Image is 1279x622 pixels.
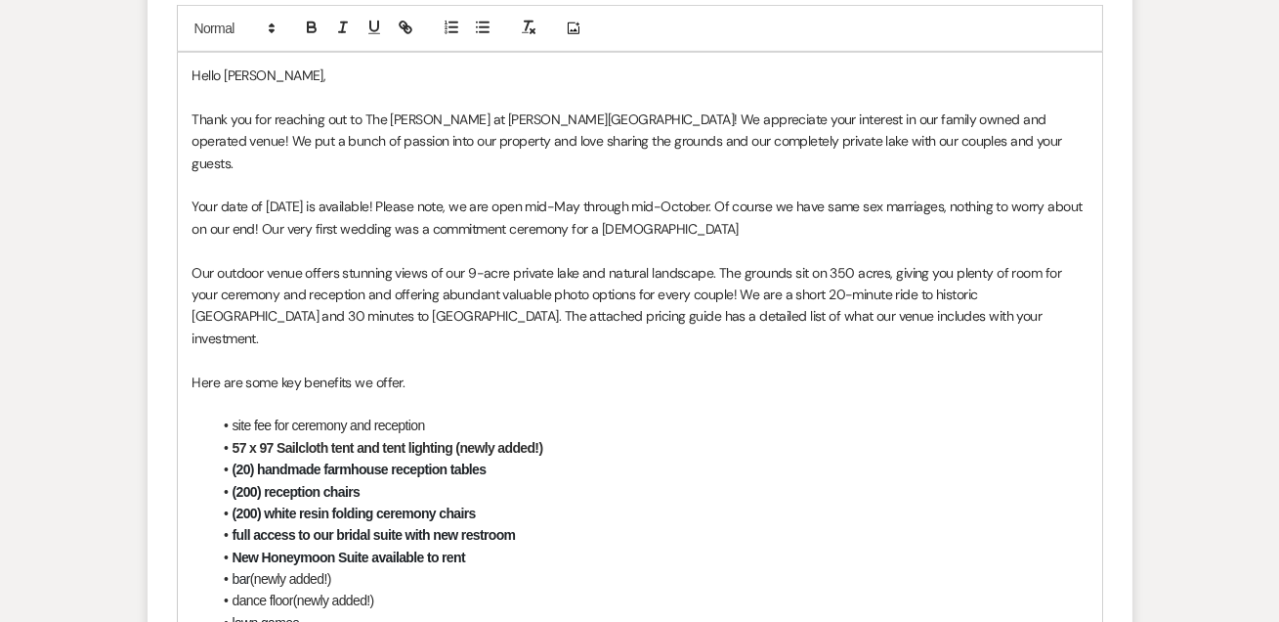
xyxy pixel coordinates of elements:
[212,568,1087,590] li: (newly added!)
[233,506,476,521] strong: (200) white resin folding ceremony chairs
[233,593,293,608] span: dance floor
[192,374,405,391] span: Here are some key benefits we offer.
[192,67,326,84] span: Hello [PERSON_NAME],
[192,111,1066,172] span: Thank you for reaching out to The [PERSON_NAME] at [PERSON_NAME][GEOGRAPHIC_DATA]! We appreciate ...
[233,527,516,543] strong: full access to our bridal suite with new restroom
[233,440,543,456] strong: 57 x 97 Sailcloth tent and tent lighting (newly added!)
[192,264,1065,347] span: Our outdoor venue offers stunning views of our 9-acre private lake and natural landscape. The gro...
[233,484,361,500] strong: (200) reception chairs
[233,550,466,565] strong: New Honeymoon Suite available to rent
[212,415,1087,436] li: site fee for ceremony and reception
[233,571,250,587] span: bar
[192,198,1087,237] span: Your date of [DATE] is available! Please note, we are open mid-May through mid-October. Of course...
[233,462,487,477] strong: (20) handmade farmhouse reception tables
[212,590,1087,611] li: (newly added!)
